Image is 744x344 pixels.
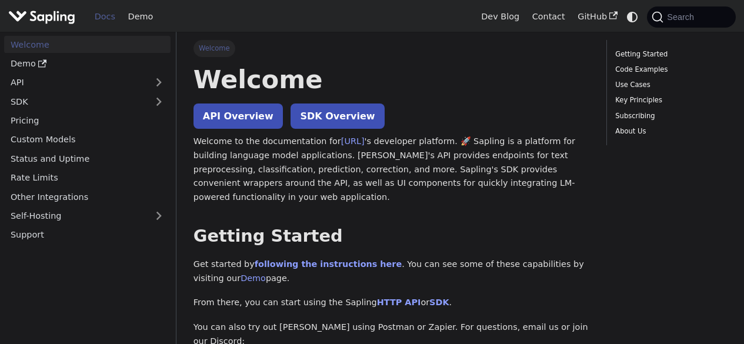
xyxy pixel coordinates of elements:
[615,49,723,60] a: Getting Started
[147,93,171,110] button: Expand sidebar category 'SDK'
[147,74,171,91] button: Expand sidebar category 'API'
[4,74,147,91] a: API
[193,258,589,286] p: Get started by . You can see some of these capabilities by visiting our page.
[193,135,589,205] p: Welcome to the documentation for 's developer platform. 🚀 Sapling is a platform for building lang...
[255,259,402,269] a: following the instructions here
[291,103,384,129] a: SDK Overview
[241,273,266,283] a: Demo
[193,103,283,129] a: API Overview
[4,188,171,205] a: Other Integrations
[193,64,589,95] h1: Welcome
[571,8,623,26] a: GitHub
[4,112,171,129] a: Pricing
[526,8,572,26] a: Contact
[4,226,171,243] a: Support
[122,8,159,26] a: Demo
[624,8,641,25] button: Switch between dark and light mode (currently system mode)
[193,40,589,56] nav: Breadcrumbs
[4,36,171,53] a: Welcome
[4,55,171,72] a: Demo
[615,64,723,75] a: Code Examples
[429,298,449,307] a: SDK
[377,298,421,307] a: HTTP API
[193,296,589,310] p: From there, you can start using the Sapling or .
[4,169,171,186] a: Rate Limits
[4,131,171,148] a: Custom Models
[475,8,525,26] a: Dev Blog
[647,6,735,28] button: Search (Command+K)
[663,12,701,22] span: Search
[341,136,365,146] a: [URL]
[8,8,79,25] a: Sapling.aiSapling.ai
[4,208,171,225] a: Self-Hosting
[4,93,147,110] a: SDK
[615,126,723,137] a: About Us
[8,8,75,25] img: Sapling.ai
[193,40,235,56] span: Welcome
[615,111,723,122] a: Subscribing
[88,8,122,26] a: Docs
[4,150,171,167] a: Status and Uptime
[193,226,589,247] h2: Getting Started
[615,95,723,106] a: Key Principles
[615,79,723,91] a: Use Cases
